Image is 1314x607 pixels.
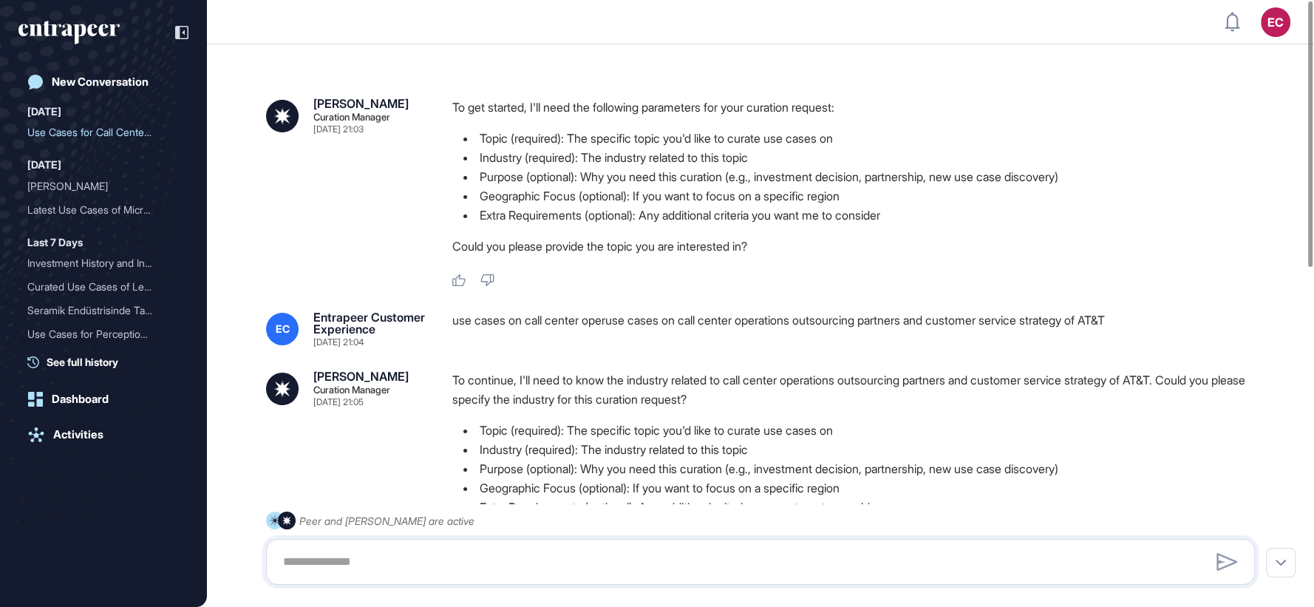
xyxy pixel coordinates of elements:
[452,129,1267,148] li: Topic (required): The specific topic you'd like to curate use cases on
[27,103,61,121] div: [DATE]
[276,323,290,335] span: EC
[18,384,188,414] a: Dashboard
[313,112,390,122] div: Curation Manager
[299,512,474,530] div: Peer and [PERSON_NAME] are active
[452,186,1267,206] li: Geographic Focus (optional): If you want to focus on a specific region
[452,459,1267,478] li: Purpose (optional): Why you need this curation (e.g., investment decision, partnership, new use c...
[27,322,180,346] div: Use Cases for Perception-Based Navigation Systems Utilizing Onboard Sensors and V2X Communication
[27,275,180,299] div: Curated Use Cases of Legal Tech Service Providers in Turkey
[27,174,168,198] div: [PERSON_NAME]
[27,275,168,299] div: Curated Use Cases of Lega...
[313,98,409,109] div: [PERSON_NAME]
[452,478,1267,498] li: Geographic Focus (optional): If you want to focus on a specific region
[313,125,364,134] div: [DATE] 21:03
[452,98,1267,117] p: To get started, I'll need the following parameters for your curation request:
[27,198,168,222] div: Latest Use Cases of Micro...
[452,370,1267,409] p: To continue, I'll need to know the industry related to call center operations outsourcing partner...
[27,354,188,370] a: See full history
[27,198,180,222] div: Latest Use Cases of Microservices Architecture in Fintech Companies
[452,206,1267,225] li: Extra Requirements (optional): Any additional criteria you want me to consider
[18,67,188,97] a: New Conversation
[27,251,168,275] div: Investment History and In...
[52,75,149,89] div: New Conversation
[27,156,61,174] div: [DATE]
[452,237,1267,256] p: Could you please provide the topic you are interested in?
[27,121,168,144] div: Use Cases for Call Center...
[313,398,364,407] div: [DATE] 21:05
[18,21,120,44] div: entrapeer-logo
[452,167,1267,186] li: Purpose (optional): Why you need this curation (e.g., investment decision, partnership, new use c...
[52,393,109,406] div: Dashboard
[47,354,118,370] span: See full history
[27,234,83,251] div: Last 7 Days
[27,121,180,144] div: Use Cases for Call Center Operations Outsourcing Partners and Customer Service Strategy of AT&T
[452,440,1267,459] li: Industry (required): The industry related to this topic
[313,311,429,335] div: Entrapeer Customer Experience
[1261,7,1290,37] button: EC
[452,498,1267,517] li: Extra Requirements (optional): Any additional criteria you want me to consider
[27,299,180,322] div: Seramik Endüstrisinde Talep Tahminleme Problemini Çözmek İçin Use Case Örnekleri
[452,148,1267,167] li: Industry (required): The industry related to this topic
[27,299,168,322] div: Seramik Endüstrisinde Tal...
[313,370,409,382] div: [PERSON_NAME]
[53,428,103,441] div: Activities
[18,420,188,450] a: Activities
[27,174,180,198] div: Curie
[313,338,364,347] div: [DATE] 21:04
[313,385,390,395] div: Curation Manager
[452,421,1267,440] li: Topic (required): The specific topic you'd like to curate use cases on
[452,311,1267,347] div: use cases on call center operuse cases on call center operations outsourcing partners and custome...
[27,251,180,275] div: Investment History and Investor Information for Wemolo GmbH
[27,322,168,346] div: Use Cases for Perception-...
